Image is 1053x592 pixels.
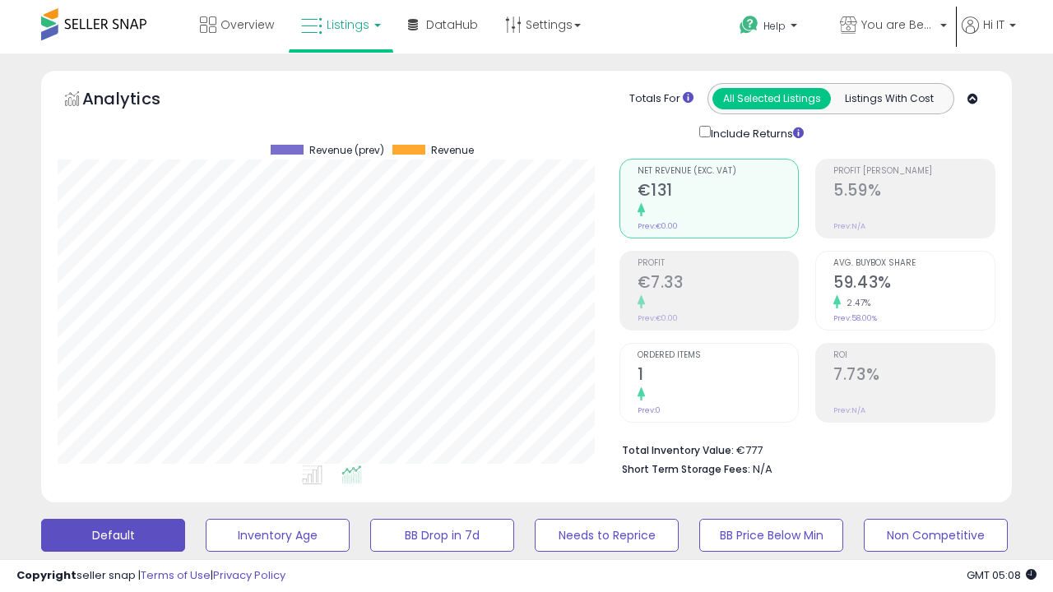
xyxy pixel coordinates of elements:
[864,519,1008,552] button: Non Competitive
[833,313,877,323] small: Prev: 58.00%
[861,16,935,33] span: You are Beautiful (IT)
[426,16,478,33] span: DataHub
[141,567,211,583] a: Terms of Use
[967,567,1037,583] span: 2025-10-14 05:08 GMT
[833,181,995,203] h2: 5.59%
[726,2,825,53] a: Help
[699,519,843,552] button: BB Price Below Min
[638,167,799,176] span: Net Revenue (Exc. VAT)
[370,519,514,552] button: BB Drop in 7d
[841,297,871,309] small: 2.47%
[220,16,274,33] span: Overview
[638,365,799,387] h2: 1
[622,443,734,457] b: Total Inventory Value:
[687,123,823,142] div: Include Returns
[213,567,285,583] a: Privacy Policy
[431,145,474,156] span: Revenue
[82,87,193,114] h5: Analytics
[638,405,661,415] small: Prev: 0
[830,88,949,109] button: Listings With Cost
[309,145,384,156] span: Revenue (prev)
[638,259,799,268] span: Profit
[629,91,693,107] div: Totals For
[41,519,185,552] button: Default
[535,519,679,552] button: Needs to Reprice
[833,351,995,360] span: ROI
[622,439,984,459] li: €777
[763,19,786,33] span: Help
[16,567,77,583] strong: Copyright
[833,259,995,268] span: Avg. Buybox Share
[206,519,350,552] button: Inventory Age
[622,462,750,476] b: Short Term Storage Fees:
[833,365,995,387] h2: 7.73%
[739,15,759,35] i: Get Help
[327,16,369,33] span: Listings
[638,221,678,231] small: Prev: €0.00
[833,167,995,176] span: Profit [PERSON_NAME]
[983,16,1004,33] span: Hi IT
[833,273,995,295] h2: 59.43%
[962,16,1016,53] a: Hi IT
[833,221,865,231] small: Prev: N/A
[638,181,799,203] h2: €131
[712,88,831,109] button: All Selected Listings
[638,313,678,323] small: Prev: €0.00
[638,273,799,295] h2: €7.33
[833,405,865,415] small: Prev: N/A
[753,461,772,477] span: N/A
[638,351,799,360] span: Ordered Items
[16,568,285,584] div: seller snap | |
